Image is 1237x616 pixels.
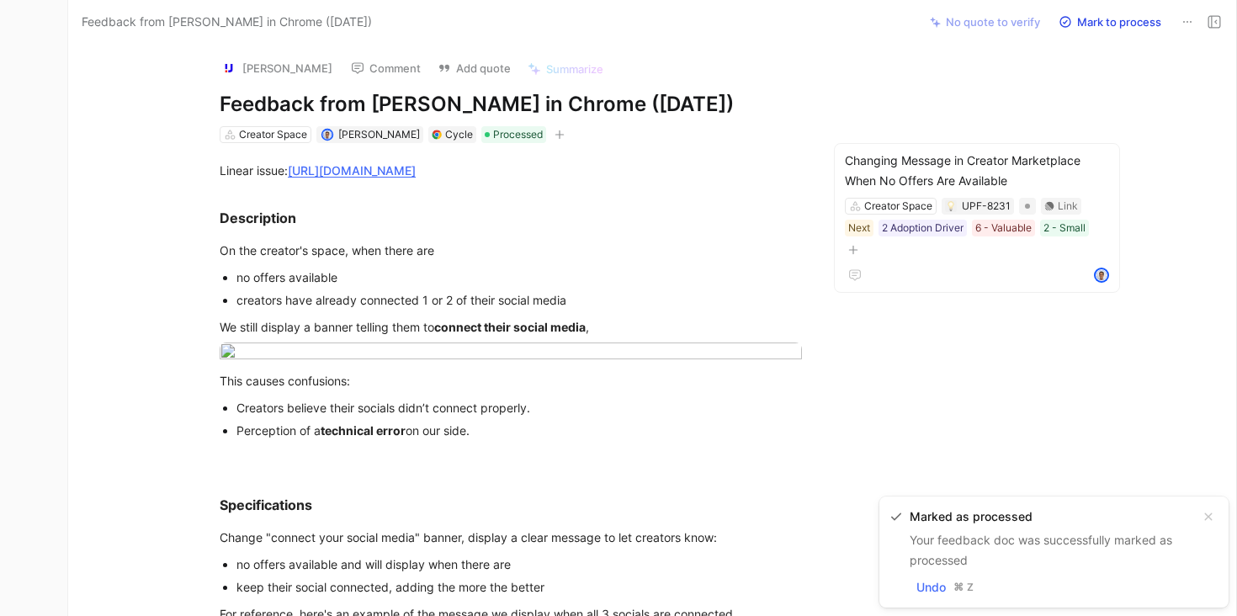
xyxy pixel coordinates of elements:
[321,423,406,438] strong: technical error
[910,507,1192,527] div: Marked as processed
[236,422,802,439] div: Perception of a on our side.
[220,91,802,118] h1: Feedback from [PERSON_NAME] in Chrome ([DATE])
[916,577,946,597] span: Undo
[520,57,611,81] button: Summarize
[481,126,546,143] div: Processed
[236,399,802,417] div: Creators believe their socials didn’t connect properly.
[445,126,473,143] div: Cycle
[946,201,956,211] img: 💡
[343,56,428,80] button: Comment
[236,268,802,286] div: no offers available
[864,198,932,215] div: Creator Space
[1058,198,1078,215] div: Link
[882,220,964,236] div: 2 Adoption Driver
[962,198,1011,215] div: UPF-8231
[848,220,870,236] div: Next
[220,60,237,77] img: logo
[220,372,802,390] div: This causes confusions:
[1043,220,1086,236] div: 2 - Small
[430,56,518,80] button: Add quote
[288,163,416,178] a: [URL][DOMAIN_NAME]
[236,555,802,573] div: no offers available and will display when there are
[220,497,312,513] strong: Specifications
[220,210,296,226] strong: Description
[338,128,420,141] span: [PERSON_NAME]
[910,577,983,597] button: Undo⌘Z
[220,162,802,179] div: Linear issue:
[220,242,802,259] div: On the creator's space, when there are
[945,200,957,212] button: 💡
[845,151,1109,191] div: Changing Message in Creator Marketplace When No Offers Are Available
[953,579,964,596] div: ⌘
[239,126,307,143] div: Creator Space
[910,533,1172,567] span: Your feedback doc was successfully marked as processed
[1051,10,1169,34] button: Mark to process
[220,318,802,336] div: We still display a banner telling them to ,
[236,578,802,596] div: keep their social connected, adding the more the better
[1096,269,1107,281] img: avatar
[322,130,332,139] img: avatar
[964,579,976,596] div: Z
[213,56,340,81] button: logo[PERSON_NAME]
[493,126,543,143] span: Processed
[236,291,802,309] div: creators have already connected 1 or 2 of their social media
[220,528,802,546] div: Change "connect your social media" banner, display a clear message to let creators know:
[546,61,603,77] span: Summarize
[922,10,1048,34] button: No quote to verify
[82,12,372,32] span: Feedback from [PERSON_NAME] in Chrome ([DATE])
[975,220,1032,236] div: 6 - Valuable
[220,343,802,365] img: image.png
[434,320,586,334] strong: connect their social media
